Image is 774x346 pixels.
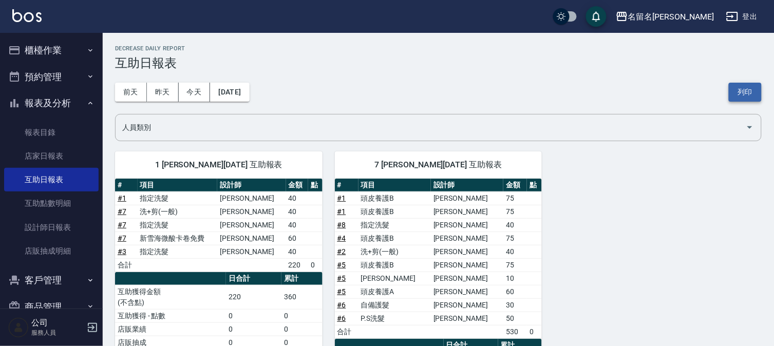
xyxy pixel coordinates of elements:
input: 人員名稱 [120,119,742,137]
td: 50 [503,312,527,325]
td: 40 [503,245,527,258]
button: save [586,6,607,27]
td: 洗+剪(一般) [358,245,431,258]
td: 60 [286,232,309,245]
button: 前天 [115,83,147,102]
td: 互助獲得金額 (不含點) [115,285,226,309]
td: 30 [503,298,527,312]
td: 75 [503,258,527,272]
a: #5 [337,287,346,296]
img: Person [8,317,29,338]
th: # [335,179,358,192]
td: [PERSON_NAME] [431,312,503,325]
td: [PERSON_NAME] [431,245,503,258]
button: 今天 [179,83,211,102]
td: [PERSON_NAME] [431,272,503,285]
td: 合計 [115,258,138,272]
th: 金額 [286,179,309,192]
td: [PERSON_NAME] [431,191,503,205]
td: 頭皮養護B [358,205,431,218]
a: #1 [118,194,126,202]
button: [DATE] [210,83,249,102]
td: 頭皮養護B [358,258,431,272]
td: 0 [226,309,281,322]
td: [PERSON_NAME] [358,272,431,285]
a: 店家日報表 [4,144,99,168]
table: a dense table [115,179,323,272]
th: 累計 [281,272,322,285]
div: 名留名[PERSON_NAME] [628,10,714,23]
td: 10 [503,272,527,285]
button: 客戶管理 [4,267,99,294]
td: 0 [281,309,322,322]
td: [PERSON_NAME] [431,218,503,232]
td: 頭皮養護A [358,285,431,298]
button: Open [742,119,758,136]
td: [PERSON_NAME] [431,232,503,245]
a: #7 [118,207,126,216]
td: 40 [286,218,309,232]
td: 360 [281,285,322,309]
h5: 公司 [31,318,84,328]
a: #1 [337,207,346,216]
td: 75 [503,205,527,218]
a: #3 [118,247,126,256]
td: 0 [226,322,281,336]
button: 昨天 [147,83,179,102]
a: 報表目錄 [4,121,99,144]
th: 點 [308,179,323,192]
button: 名留名[PERSON_NAME] [612,6,718,27]
td: 自備護髮 [358,298,431,312]
td: 頭皮養護B [358,232,431,245]
table: a dense table [335,179,542,339]
a: #6 [337,314,346,322]
td: 40 [286,245,309,258]
td: 店販業績 [115,322,226,336]
td: [PERSON_NAME] [431,285,503,298]
a: #5 [337,261,346,269]
button: 報表及分析 [4,90,99,117]
th: # [115,179,138,192]
td: 洗+剪(一般) [138,205,218,218]
td: 40 [286,191,309,205]
button: 櫃檯作業 [4,37,99,64]
td: 指定洗髮 [138,218,218,232]
a: #5 [337,274,346,282]
td: [PERSON_NAME] [217,232,286,245]
td: 220 [286,258,309,272]
td: 指定洗髮 [138,245,218,258]
a: #2 [337,247,346,256]
td: [PERSON_NAME] [217,245,286,258]
th: 設計師 [431,179,503,192]
td: 60 [503,285,527,298]
a: #7 [118,221,126,229]
a: #6 [337,301,346,309]
span: 7 [PERSON_NAME][DATE] 互助報表 [347,160,530,170]
td: P.S洗髮 [358,312,431,325]
td: 指定洗髮 [358,218,431,232]
th: 項目 [138,179,218,192]
span: 1 [PERSON_NAME][DATE] 互助報表 [127,160,310,170]
td: 新雪海微酸卡卷免費 [138,232,218,245]
td: 75 [503,191,527,205]
td: [PERSON_NAME] [217,218,286,232]
button: 列印 [729,83,762,102]
td: [PERSON_NAME] [431,298,503,312]
button: 商品管理 [4,294,99,320]
button: 預約管理 [4,64,99,90]
td: 40 [503,218,527,232]
td: 指定洗髮 [138,191,218,205]
td: 530 [503,325,527,338]
td: [PERSON_NAME] [217,191,286,205]
td: [PERSON_NAME] [431,205,503,218]
th: 金額 [503,179,527,192]
th: 日合計 [226,272,281,285]
td: 頭皮養護B [358,191,431,205]
td: 0 [527,325,542,338]
h3: 互助日報表 [115,56,762,70]
a: #1 [337,194,346,202]
th: 設計師 [217,179,286,192]
td: 75 [503,232,527,245]
h2: Decrease Daily Report [115,45,762,52]
a: 設計師日報表 [4,216,99,239]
